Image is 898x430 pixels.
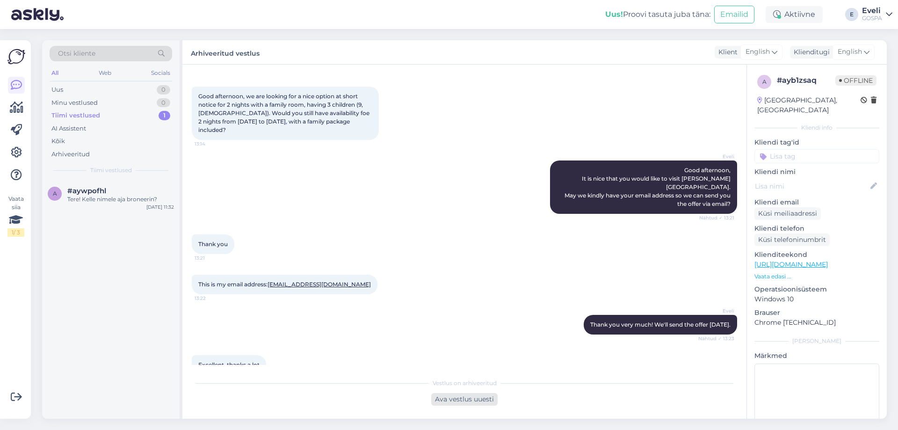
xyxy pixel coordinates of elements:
[51,111,100,120] div: Tiimi vestlused
[762,78,767,85] span: a
[862,15,882,22] div: GOSPA
[754,207,821,220] div: Küsi meiliaadressi
[766,6,823,23] div: Aktiivne
[7,48,25,66] img: Askly Logo
[754,308,879,318] p: Brauser
[754,149,879,163] input: Lisa tag
[90,166,132,175] span: Tiimi vestlused
[754,351,879,361] p: Märkmed
[777,75,835,86] div: # ayb1zsaq
[58,49,95,58] span: Otsi kliente
[754,260,828,269] a: [URL][DOMAIN_NAME]
[157,98,170,108] div: 0
[754,272,879,281] p: Vaata edasi ...
[605,10,623,19] b: Uus!
[97,67,113,79] div: Web
[605,9,710,20] div: Proovi tasuta juba täna:
[51,98,98,108] div: Minu vestlused
[268,281,371,288] a: [EMAIL_ADDRESS][DOMAIN_NAME]
[862,7,882,15] div: Eveli
[699,214,734,221] span: Nähtud ✓ 13:21
[790,47,830,57] div: Klienditugi
[191,46,260,58] label: Arhiveeritud vestlus
[838,47,862,57] span: English
[699,153,734,160] span: Eveli
[590,321,731,328] span: Thank you very much! We'll send the offer [DATE].
[431,393,498,406] div: Ava vestlus uuesti
[146,204,174,211] div: [DATE] 11:32
[754,224,879,233] p: Kliendi telefon
[195,255,230,262] span: 13:21
[198,241,228,248] span: Thank you
[433,379,497,387] span: Vestlus on arhiveeritud
[754,233,830,246] div: Küsi telefoninumbrit
[7,228,24,237] div: 1 / 3
[51,124,86,133] div: AI Assistent
[149,67,172,79] div: Socials
[845,8,858,21] div: E
[195,295,230,302] span: 13:22
[157,85,170,95] div: 0
[746,47,770,57] span: English
[754,124,879,132] div: Kliendi info
[714,6,754,23] button: Emailid
[67,187,106,195] span: #aywpofhl
[698,335,734,342] span: Nähtud ✓ 13:23
[754,294,879,304] p: Windows 10
[699,307,734,314] span: Eveli
[51,150,90,159] div: Arhiveeritud
[50,67,60,79] div: All
[7,195,24,237] div: Vaata siia
[195,140,230,147] span: 13:14
[715,47,738,57] div: Klient
[754,284,879,294] p: Operatsioonisüsteem
[198,93,371,133] span: Good afternoon, we are looking for a nice option at short notice for 2 nights with a family room,...
[754,167,879,177] p: Kliendi nimi
[198,361,260,368] span: Excellent, thanks a lot
[159,111,170,120] div: 1
[754,250,879,260] p: Klienditeekond
[754,197,879,207] p: Kliendi email
[754,318,879,328] p: Chrome [TECHNICAL_ID]
[835,75,876,86] span: Offline
[67,195,174,204] div: Tere! Kelle nimele aja broneerin?
[51,137,65,146] div: Kõik
[755,181,869,191] input: Lisa nimi
[862,7,892,22] a: EveliGOSPA
[198,281,371,288] span: This is my email address:
[754,337,879,345] div: [PERSON_NAME]
[53,190,57,197] span: a
[757,95,861,115] div: [GEOGRAPHIC_DATA], [GEOGRAPHIC_DATA]
[754,138,879,147] p: Kliendi tag'id
[51,85,63,95] div: Uus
